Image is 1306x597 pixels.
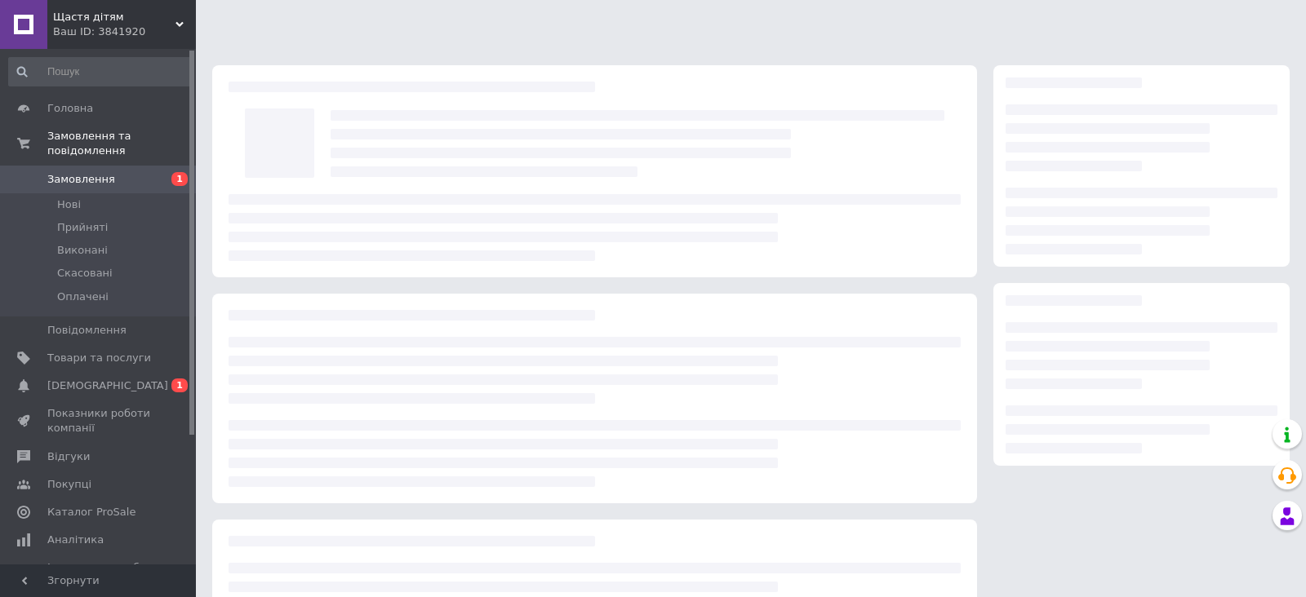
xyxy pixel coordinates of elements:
[47,129,196,158] span: Замовлення та повідомлення
[57,243,108,258] span: Виконані
[47,560,151,590] span: Інструменти веб-майстра та SEO
[47,351,151,365] span: Товари та послуги
[47,505,135,520] span: Каталог ProSale
[57,197,81,212] span: Нові
[53,24,196,39] div: Ваш ID: 3841920
[171,378,188,392] span: 1
[47,101,93,116] span: Головна
[47,172,115,187] span: Замовлення
[47,477,91,492] span: Покупці
[57,220,108,235] span: Прийняті
[47,533,104,547] span: Аналітика
[53,10,175,24] span: Щастя дітям
[8,57,193,86] input: Пошук
[57,266,113,281] span: Скасовані
[57,290,109,304] span: Оплачені
[47,406,151,436] span: Показники роботи компанії
[171,172,188,186] span: 1
[47,378,168,393] span: [DEMOGRAPHIC_DATA]
[47,449,90,464] span: Відгуки
[47,323,127,338] span: Повідомлення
